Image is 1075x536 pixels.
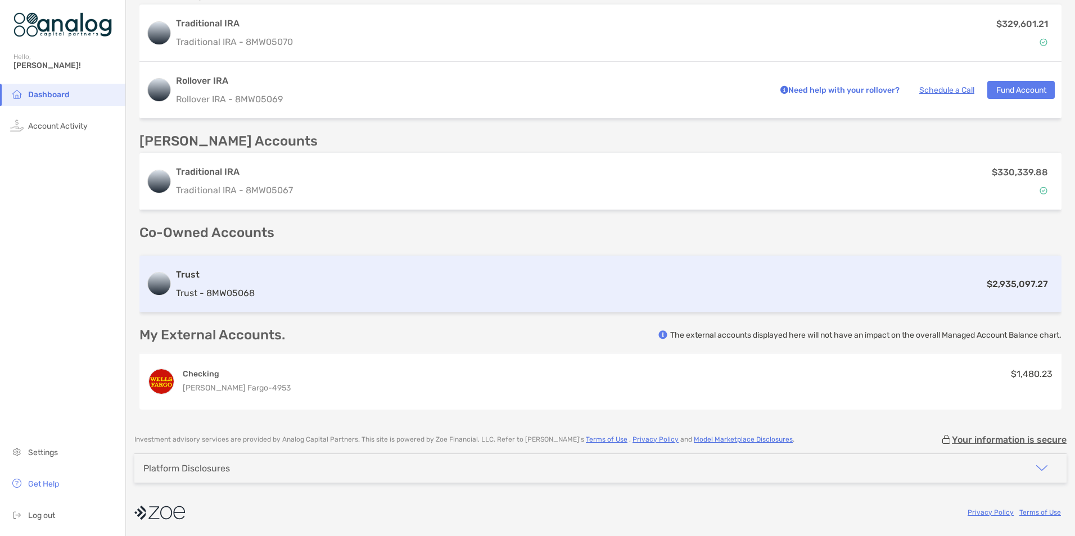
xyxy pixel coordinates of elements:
p: $329,601.21 [996,17,1048,31]
img: logo account [148,170,170,193]
p: The external accounts displayed here will not have an impact on the overall Managed Account Balan... [670,330,1062,340]
p: $2,935,097.27 [987,277,1048,291]
p: Trust - 8MW05068 [176,286,255,300]
img: info [658,330,667,339]
a: Terms of Use [586,435,627,443]
span: Account Activity [28,121,88,131]
p: Need help with your rollover? [778,83,900,97]
img: Account Status icon [1040,38,1047,46]
img: Zoe Logo [13,4,112,45]
a: Schedule a Call [919,85,974,95]
a: Terms of Use [1019,508,1061,516]
span: 4953 [272,383,291,393]
p: [PERSON_NAME] Accounts [139,134,318,148]
p: Traditional IRA - 8MW05067 [176,183,293,197]
a: Privacy Policy [633,435,679,443]
h3: Traditional IRA [176,165,293,179]
span: [PERSON_NAME]! [13,61,119,70]
h3: Trust [176,268,255,281]
span: Log out [28,511,55,520]
p: $330,339.88 [992,165,1048,179]
p: Investment advisory services are provided by Analog Capital Partners . This site is powered by Zo... [134,435,794,444]
img: settings icon [10,445,24,458]
button: Fund Account [987,81,1055,99]
a: Model Marketplace Disclosures [694,435,793,443]
img: EVERYDAY CHECKING ...4953 [149,369,174,394]
a: Privacy Policy [968,508,1014,516]
h3: Traditional IRA [176,17,293,30]
span: Settings [28,448,58,457]
p: My External Accounts. [139,328,285,342]
img: logo account [148,22,170,44]
img: get-help icon [10,476,24,490]
span: [PERSON_NAME] Fargo - [183,383,272,393]
img: activity icon [10,119,24,132]
span: Dashboard [28,90,70,99]
img: logo account [148,79,170,101]
span: Get Help [28,479,59,489]
p: Rollover IRA - 8MW05069 [176,92,765,106]
img: Account Status icon [1040,187,1047,194]
img: logo account [148,272,170,295]
p: Traditional IRA - 8MW05070 [176,35,293,49]
img: icon arrow [1035,461,1049,475]
div: Platform Disclosures [143,463,230,474]
img: household icon [10,87,24,101]
p: Co-Owned Accounts [139,226,1062,240]
h4: Checking [183,369,291,379]
img: logout icon [10,508,24,521]
p: Your information is secure [952,434,1067,445]
h3: Rollover IRA [176,74,765,88]
img: company logo [134,500,185,525]
span: $1,480.23 [1011,369,1053,379]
